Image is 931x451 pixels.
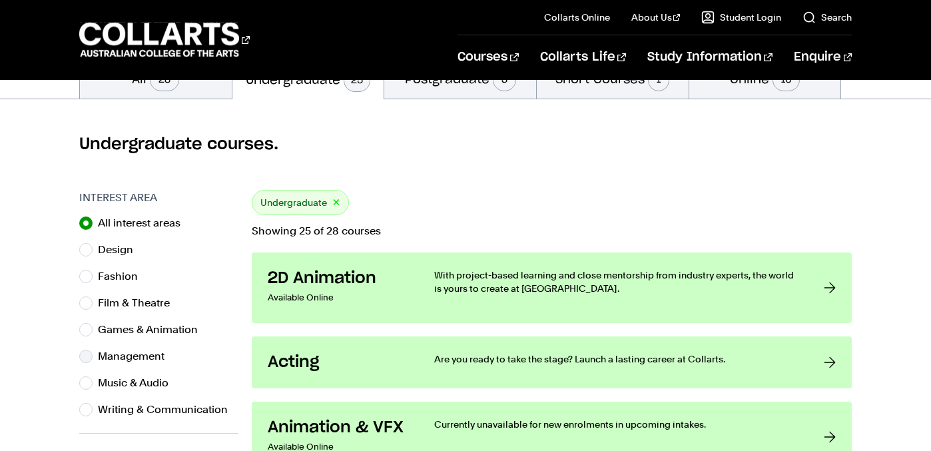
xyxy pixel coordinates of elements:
a: Collarts Life [540,35,626,79]
span: 1 [648,69,669,91]
a: Collarts Online [544,11,610,24]
label: Management [98,347,175,366]
a: Acting Are you ready to take the stage? Launch a lasting career at Collarts. [252,336,852,388]
span: 16 [773,69,800,91]
a: Enquire [794,35,852,79]
span: 28 [150,69,179,91]
p: With project-based learning and close mentorship from industry experts, the world is yours to cre... [434,268,797,295]
h3: Interest Area [79,190,238,206]
a: Study Information [647,35,773,79]
div: Undergraduate [252,190,349,215]
label: Film & Theatre [98,294,180,312]
h3: 2D Animation [268,268,408,288]
p: Currently unavailable for new enrolments in upcoming intakes. [434,418,797,431]
label: Fashion [98,267,149,286]
a: Student Login [701,11,781,24]
div: Go to homepage [79,21,250,59]
label: Writing & Communication [98,400,238,419]
span: 3 [493,69,516,91]
a: Search [802,11,852,24]
a: 2D Animation Available Online With project-based learning and close mentorship from industry expe... [252,252,852,323]
h3: Acting [268,352,408,372]
h3: Animation & VFX [268,418,408,438]
a: About Us [631,11,681,24]
label: Games & Animation [98,320,208,339]
span: 25 [344,69,371,92]
p: Showing 25 of 28 courses [252,226,852,236]
label: Design [98,240,144,259]
label: All interest areas [98,214,191,232]
a: Courses [458,35,518,79]
p: Available Online [268,288,408,307]
h2: Undergraduate courses. [79,134,852,155]
button: × [332,195,340,211]
label: Music & Audio [98,374,179,392]
p: Are you ready to take the stage? Launch a lasting career at Collarts. [434,352,797,366]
